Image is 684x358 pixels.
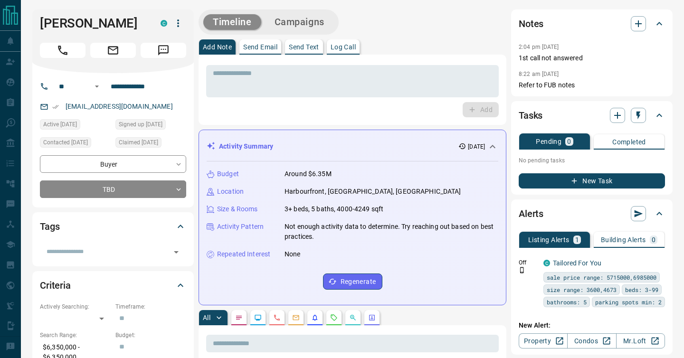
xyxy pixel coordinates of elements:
div: Fri Oct 10 2025 [40,119,111,132]
div: condos.ca [543,260,550,266]
svg: Listing Alerts [311,314,319,321]
button: Open [170,245,183,259]
p: 1st call not answered [519,53,665,63]
p: New Alert: [519,320,665,330]
svg: Emails [292,314,300,321]
p: Location [217,187,244,197]
p: Search Range: [40,331,111,339]
p: Repeated Interest [217,249,270,259]
p: 3+ beds, 5 baths, 4000-4249 sqft [285,204,383,214]
p: Not enough activity data to determine. Try reaching out based on best practices. [285,222,498,242]
svg: Email Verified [52,104,59,110]
p: 1 [575,236,579,243]
div: Activity Summary[DATE] [207,138,498,155]
p: Send Email [243,44,277,50]
p: Add Note [203,44,232,50]
div: TBD [40,180,186,198]
span: bathrooms: 5 [547,297,587,307]
span: beds: 3-99 [625,285,658,294]
span: Contacted [DATE] [43,138,88,147]
span: Active [DATE] [43,120,77,129]
a: Tailored For You [553,259,601,267]
span: parking spots min: 2 [595,297,662,307]
p: No pending tasks [519,153,665,168]
h2: Tags [40,219,59,234]
button: Regenerate [323,273,382,290]
p: All [203,314,210,321]
a: Property [519,333,568,349]
h2: Alerts [519,206,543,221]
span: size range: 3600,4673 [547,285,617,294]
span: sale price range: 5715000,6985000 [547,273,656,282]
p: None [285,249,301,259]
p: Pending [536,138,561,145]
p: Log Call [331,44,356,50]
a: [EMAIL_ADDRESS][DOMAIN_NAME] [66,103,173,110]
p: Refer to FUB notes [519,80,665,90]
p: Budget [217,169,239,179]
p: 0 [567,138,571,145]
svg: Calls [273,314,281,321]
p: Listing Alerts [528,236,570,243]
p: [DATE] [468,142,485,151]
svg: Lead Browsing Activity [254,314,262,321]
button: Open [91,81,103,92]
a: Condos [567,333,616,349]
div: Alerts [519,202,665,225]
p: 8:22 am [DATE] [519,71,559,77]
p: Activity Pattern [217,222,264,232]
p: Building Alerts [601,236,646,243]
p: Size & Rooms [217,204,258,214]
div: condos.ca [161,20,167,27]
svg: Notes [235,314,243,321]
p: 0 [652,236,655,243]
svg: Push Notification Only [519,267,525,273]
h2: Notes [519,16,543,31]
div: Fri Oct 10 2025 [40,137,111,151]
p: Completed [612,139,646,145]
div: Buyer [40,155,186,173]
div: Notes [519,12,665,35]
svg: Opportunities [349,314,357,321]
button: Campaigns [265,14,334,30]
span: Email [90,43,136,58]
p: Around $6.35M [285,169,332,179]
p: Timeframe: [115,302,186,311]
h1: [PERSON_NAME] [40,16,146,31]
div: Fri Oct 10 2025 [115,137,186,151]
p: Send Text [289,44,319,50]
button: Timeline [203,14,261,30]
button: New Task [519,173,665,188]
div: Criteria [40,274,186,297]
div: Fri Oct 10 2025 [115,119,186,132]
div: Tags [40,215,186,238]
p: Actively Searching: [40,302,111,311]
a: Mr.Loft [616,333,665,349]
h2: Tasks [519,108,542,123]
svg: Requests [330,314,338,321]
p: Harbourfront, [GEOGRAPHIC_DATA], [GEOGRAPHIC_DATA] [285,187,461,197]
span: Signed up [DATE] [119,120,162,129]
span: Call [40,43,85,58]
h2: Criteria [40,278,71,293]
span: Message [141,43,186,58]
p: Off [519,258,538,267]
div: Tasks [519,104,665,127]
p: 2:04 pm [DATE] [519,44,559,50]
p: Budget: [115,331,186,339]
svg: Agent Actions [368,314,376,321]
p: Activity Summary [219,141,273,151]
span: Claimed [DATE] [119,138,158,147]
